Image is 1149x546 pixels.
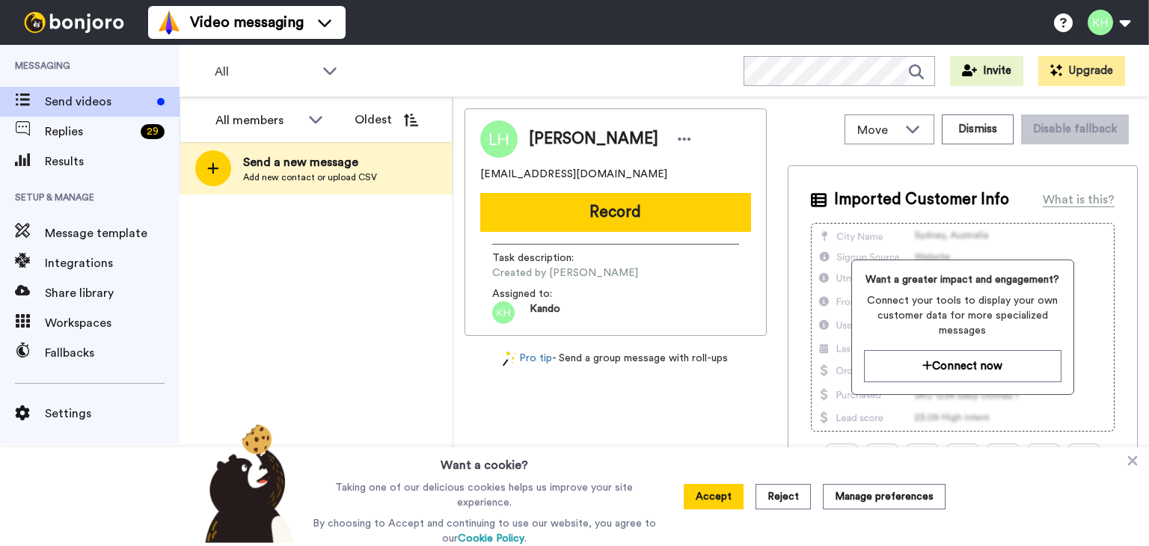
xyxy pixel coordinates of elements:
[309,480,660,510] p: Taking one of our delicious cookies helps us improve your site experience.
[1038,56,1125,86] button: Upgrade
[756,484,811,509] button: Reject
[190,12,304,33] span: Video messaging
[441,447,528,474] h3: Want a cookie?
[684,484,744,509] button: Accept
[864,272,1061,287] span: Want a greater impact and engagement?
[18,12,130,33] img: bj-logo-header-white.svg
[823,484,946,509] button: Manage preferences
[458,533,524,544] a: Cookie Policy
[1043,191,1115,209] div: What is this?
[950,56,1023,86] button: Invite
[191,423,302,543] img: bear-with-cookie.png
[45,344,180,362] span: Fallbacks
[480,167,667,182] span: [EMAIL_ADDRESS][DOMAIN_NAME]
[480,193,751,232] button: Record
[243,153,377,171] span: Send a new message
[141,124,165,139] div: 29
[309,516,660,546] p: By choosing to Accept and continuing to use our website, you agree to our .
[1021,114,1129,144] button: Disable fallback
[834,188,1009,211] span: Imported Customer Info
[529,128,658,150] span: [PERSON_NAME]
[942,114,1014,144] button: Dismiss
[45,284,180,302] span: Share library
[45,405,180,423] span: Settings
[480,120,518,158] img: Image of Levi Hsu
[857,121,898,139] span: Move
[45,314,180,332] span: Workspaces
[215,111,301,129] div: All members
[243,171,377,183] span: Add new contact or upload CSV
[157,10,181,34] img: vm-color.svg
[45,123,135,141] span: Replies
[45,93,151,111] span: Send videos
[530,301,560,324] span: Kando
[45,153,180,171] span: Results
[492,251,597,266] span: Task description :
[492,286,597,301] span: Assigned to:
[465,351,767,366] div: - Send a group message with roll-ups
[503,351,516,366] img: magic-wand.svg
[864,293,1061,338] span: Connect your tools to display your own customer data for more specialized messages
[215,63,315,81] span: All
[45,254,180,272] span: Integrations
[343,105,429,135] button: Oldest
[864,350,1061,382] button: Connect now
[45,224,180,242] span: Message template
[492,301,515,324] img: kh.png
[492,266,638,280] span: Created by [PERSON_NAME]
[503,351,552,366] a: Pro tip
